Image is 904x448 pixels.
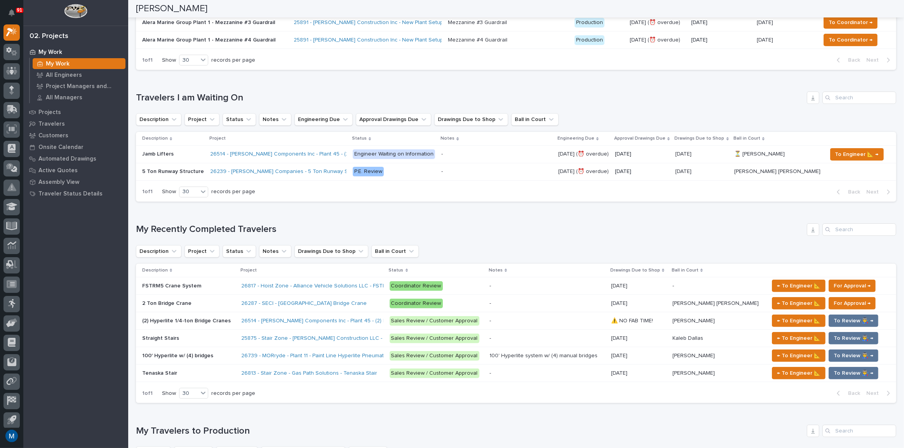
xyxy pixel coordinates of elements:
a: 26287 - SECI - [GEOGRAPHIC_DATA] Bridge Crane [241,300,367,307]
button: To Review 👨‍🏭 → [829,332,878,344]
span: Next [866,57,883,64]
span: To Coordinator → [829,35,873,45]
p: [DATE] [691,19,751,26]
button: Description [136,113,181,126]
button: To Engineer 📐 → [830,148,884,161]
p: [PERSON_NAME] [672,316,716,324]
tr: Straight StairsStraight Stairs 25875 - Stair Zone - [PERSON_NAME] Construction LLC - Straight Sta... [136,330,896,347]
p: Assembly View [38,179,79,186]
input: Search [822,425,896,437]
a: All Engineers [30,69,128,80]
div: Sales Review / Customer Approval [390,334,479,343]
a: Automated Drawings [23,153,128,164]
a: 26514 - [PERSON_NAME] Components Inc - Plant 45 - (2) Hyperlite ¼ ton bridge cranes; 24’ x 60’ [210,151,451,157]
span: To Review 👨‍🏭 → [834,334,873,343]
p: Notes [441,134,455,143]
a: 26514 - [PERSON_NAME] Components Inc - Plant 45 - (2) Hyperlite ¼ ton bridge cranes; 24’ x 60’ [241,318,482,324]
h2: [PERSON_NAME] [136,3,207,14]
button: Drawings Due to Shop [294,245,368,258]
p: records per page [211,390,255,397]
p: [PERSON_NAME] [PERSON_NAME] [734,167,822,175]
p: Kaleb Dallas [672,334,705,342]
button: Back [831,189,863,195]
button: To Review 👨‍🏭 → [829,367,878,379]
p: records per page [211,189,255,195]
div: 30 [179,389,198,398]
span: For Approval → [834,299,871,308]
p: Project Managers and Engineers [46,83,122,90]
span: For Approval → [834,281,871,291]
input: Search [822,92,896,104]
p: Show [162,390,176,397]
a: 26739 - MORryde - Plant 11 - Paint Line Hyperlite Pneumatic Crane [241,353,405,359]
a: 25891 - [PERSON_NAME] Construction Inc - New Plant Setup - Mezzanine Project [294,37,494,43]
button: Approval Drawings Due [356,113,431,126]
p: [DATE] (⏰ overdue) [630,19,685,26]
span: ← To Engineer 📐 [777,316,820,325]
p: [DATE] [757,18,775,26]
div: Search [822,223,896,236]
button: ← To Engineer 📐 [772,315,826,327]
p: Alera Marine Group Plant 1 - Mezzanine #3 Guardrail [142,19,278,26]
p: All Managers [46,94,82,101]
p: [DATE] [611,351,629,359]
a: Onsite Calendar [23,141,128,153]
div: Mezzanine #4 Guardrail [448,37,507,43]
p: [PERSON_NAME] [PERSON_NAME] [672,299,760,307]
div: Coordinator Review [390,299,443,308]
p: Traveler Status Details [38,190,103,197]
a: 26813 - Stair Zone - Gas Path Solutions - Tenaska Stair [241,370,377,377]
tr: Tenaska StairTenaska Stair 26813 - Stair Zone - Gas Path Solutions - Tenaska Stair Sales Review /... [136,365,896,382]
p: ⏳ [PERSON_NAME] [734,149,786,157]
div: 30 [179,188,198,196]
div: - [489,283,491,289]
tr: 100' Hyperlite w/ (4) bridges100' Hyperlite w/ (4) bridges 26739 - MORryde - Plant 11 - Paint Lin... [136,347,896,365]
button: ← To Engineer 📐 [772,367,826,379]
button: Status [223,113,256,126]
a: Project Managers and Engineers [30,81,128,92]
p: (2) Hyperlite 1/4-ton Bridge Cranes [142,316,232,324]
p: Show [162,189,176,195]
div: 100' Hyperlite system w/ (4) manual bridges [489,353,597,359]
p: [DATE] (⏰ overdue) [558,149,610,157]
p: 1 of 1 [136,51,159,70]
img: Workspace Logo [64,4,87,18]
span: ← To Engineer 📐 [777,334,820,343]
span: To Coordinator → [829,18,873,27]
span: To Review 👨‍🏭 → [834,316,873,325]
p: [DATE] [676,149,693,157]
p: records per page [211,57,255,64]
h1: My Recently Completed Travelers [136,224,804,235]
button: ← To Engineer 📐 [772,280,826,292]
span: ← To Engineer 📐 [777,281,820,291]
p: [DATE] (⏰ overdue) [558,167,610,175]
span: To Review 👨‍🏭 → [834,368,873,378]
p: Alera Marine Group Plant 1 - Mezzanine #4 Guardrail [142,37,278,43]
div: - [489,335,491,342]
p: 2 Ton Bridge Crane [142,299,193,307]
div: 30 [179,56,198,64]
div: P.E. Review [353,167,384,176]
p: Show [162,57,176,64]
p: FSTRM5 Crane System [142,281,203,289]
div: Sales Review / Customer Approval [390,351,479,361]
p: Ball in Court [672,266,698,275]
div: - [489,318,491,324]
button: Engineering Due [294,113,353,126]
div: - [489,370,491,377]
button: To Review 👨‍🏭 → [829,349,878,362]
p: Notes [489,266,503,275]
a: Projects [23,106,128,118]
p: Automated Drawings [38,156,96,163]
span: To Engineer 📐 → [835,150,879,159]
p: [PERSON_NAME] [672,351,716,359]
a: My Work [23,46,128,58]
span: ← To Engineer 📐 [777,351,820,360]
p: Project [209,134,226,143]
button: To Review 👨‍🏭 → [829,315,878,327]
a: Travelers [23,118,128,130]
p: - [672,281,676,289]
button: Next [863,57,896,64]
